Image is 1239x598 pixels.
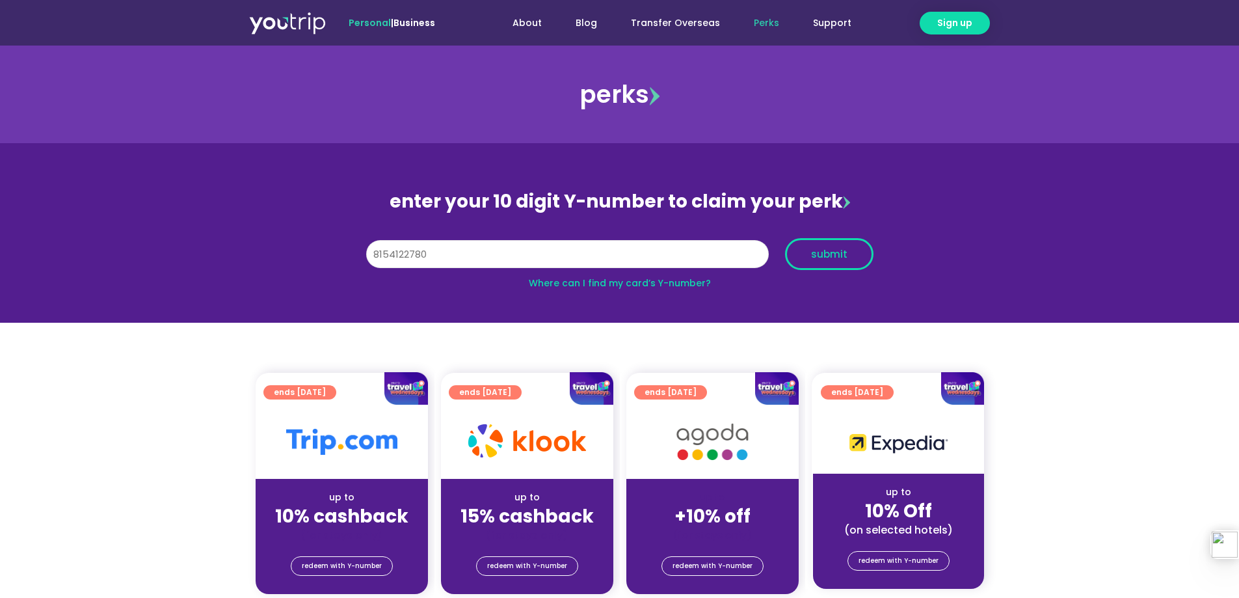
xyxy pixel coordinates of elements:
span: Sign up [937,16,972,30]
div: up to [451,491,603,504]
span: redeem with Y-number [302,557,382,575]
form: Y Number [366,238,873,280]
a: Blog [559,11,614,35]
a: Business [393,16,435,29]
span: up to [700,491,725,504]
a: Transfer Overseas [614,11,737,35]
a: About [496,11,559,35]
a: Where can I find my card’s Y-number? [529,277,711,290]
div: (on selected hotels) [823,523,974,537]
div: (for stays only) [637,528,788,542]
strong: 10% cashback [275,504,408,529]
div: up to [266,491,418,504]
div: (for stays only) [266,528,418,542]
a: redeem with Y-number [476,556,578,576]
span: redeem with Y-number [673,557,753,575]
span: redeem with Y-number [859,552,939,570]
strong: 15% cashback [460,504,594,529]
a: redeem with Y-number [847,551,950,571]
span: submit [811,249,847,259]
span: | [349,16,435,29]
input: 10 digit Y-number (e.g. 8123456789) [366,240,769,269]
a: Sign up [920,12,990,34]
nav: Menu [470,11,868,35]
a: redeem with Y-number [661,556,764,576]
a: redeem with Y-number [291,556,393,576]
a: Perks [737,11,796,35]
a: Support [796,11,868,35]
span: Personal [349,16,391,29]
button: submit [785,238,873,270]
span: redeem with Y-number [487,557,567,575]
strong: 10% Off [865,498,932,524]
div: (for stays only) [451,528,603,542]
strong: +10% off [674,504,751,529]
div: enter your 10 digit Y-number to claim your perk [360,185,880,219]
div: up to [823,485,974,499]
